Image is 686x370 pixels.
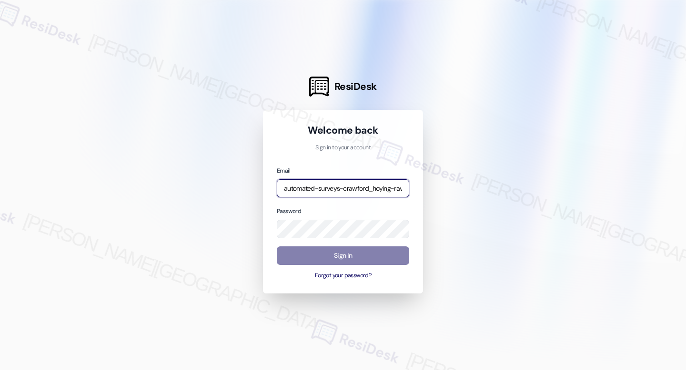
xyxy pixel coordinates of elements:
[334,80,377,93] span: ResiDesk
[277,207,301,215] label: Password
[277,144,409,152] p: Sign in to your account
[277,272,409,280] button: Forgot your password?
[277,179,409,198] input: name@example.com
[277,246,409,265] button: Sign In
[277,124,409,137] h1: Welcome back
[277,167,290,175] label: Email
[309,77,329,97] img: ResiDesk Logo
